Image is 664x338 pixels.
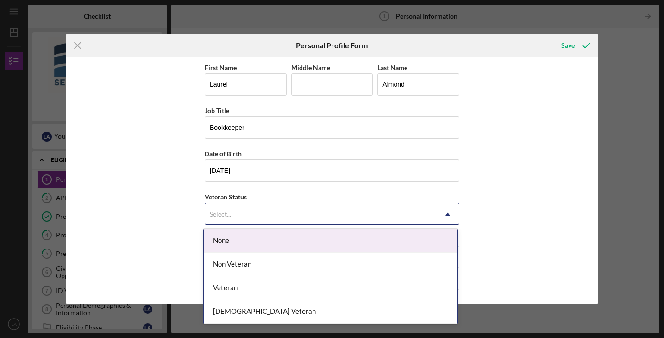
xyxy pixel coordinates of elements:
[204,229,457,253] div: None
[377,64,407,71] label: Last Name
[296,41,368,50] h6: Personal Profile Form
[561,36,575,55] div: Save
[205,64,237,71] label: First Name
[205,150,242,158] label: Date of Birth
[210,210,231,218] div: Select...
[204,276,457,300] div: Veteran
[204,253,457,276] div: Non Veteran
[552,36,598,55] button: Save
[291,64,330,71] label: Middle Name
[205,107,229,115] label: Job Title
[204,300,457,324] div: [DEMOGRAPHIC_DATA] Veteran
